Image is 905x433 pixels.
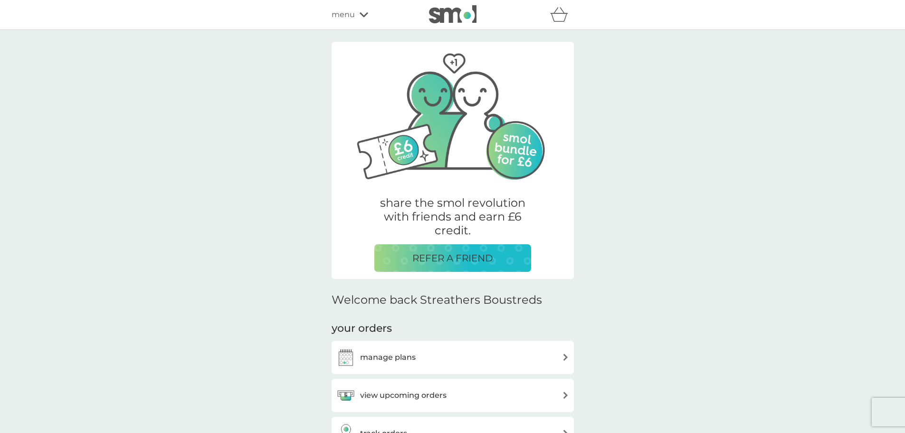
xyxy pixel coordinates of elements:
img: arrow right [562,392,569,399]
p: share the smol revolution with friends and earn £6 credit. [374,196,531,237]
h2: Welcome back Streathers Boustreds [332,293,542,307]
img: smol [429,5,476,23]
img: arrow right [562,354,569,361]
h3: view upcoming orders [360,389,447,402]
h3: your orders [332,321,392,336]
p: REFER A FRIEND [412,250,493,266]
span: menu [332,9,355,21]
div: basket [550,5,574,24]
h3: manage plans [360,351,416,364]
img: Two friends, one with their arm around the other. [346,42,560,184]
button: REFER A FRIEND [374,244,531,272]
a: Two friends, one with their arm around the other.share the smol revolution with friends and earn ... [332,43,574,279]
